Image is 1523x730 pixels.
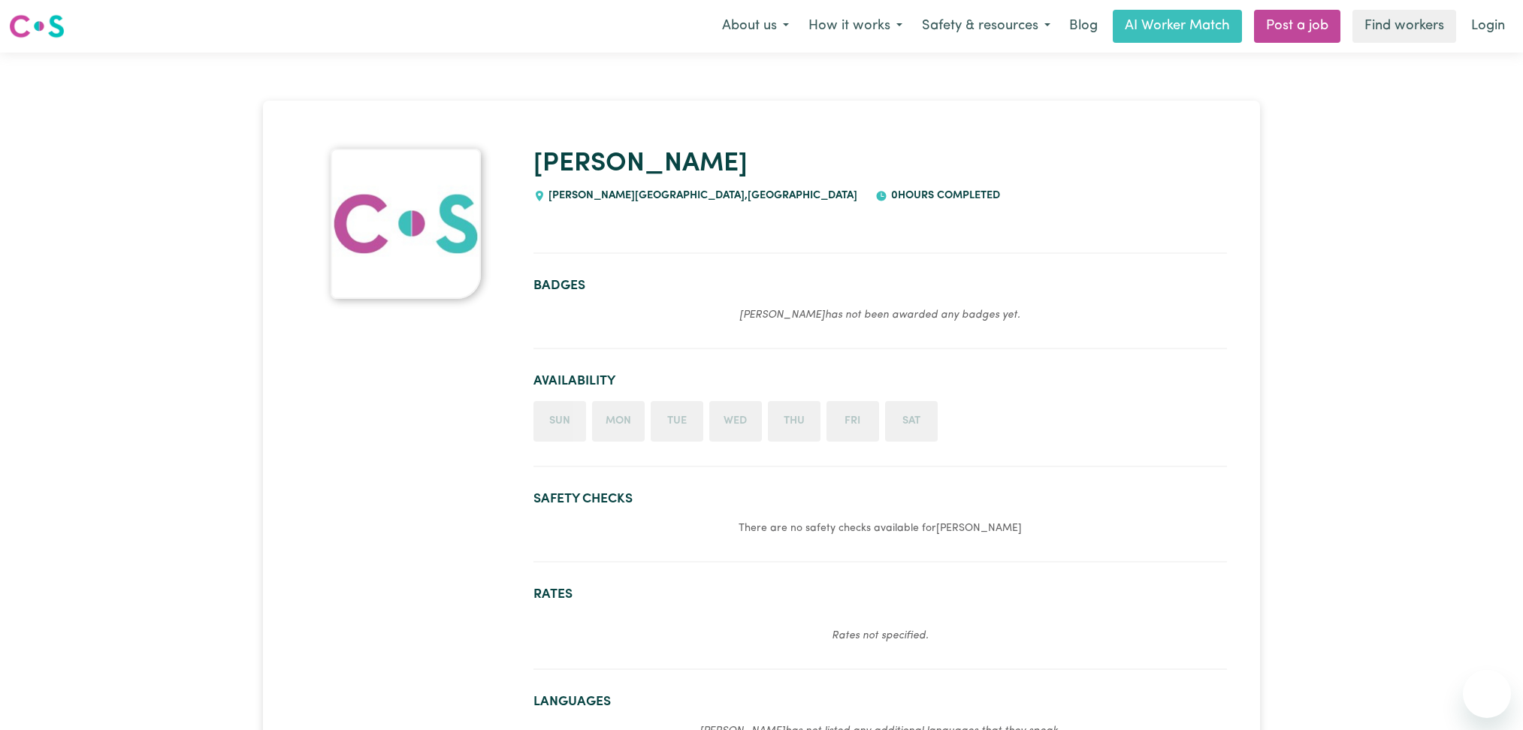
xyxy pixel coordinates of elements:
[533,278,1227,294] h2: Badges
[9,9,65,44] a: Careseekers logo
[1463,670,1511,718] iframe: Button to launch messaging window
[533,491,1227,507] h2: Safety Checks
[712,11,799,42] button: About us
[1254,10,1340,43] a: Post a job
[885,401,938,442] li: Unavailable on Saturday
[9,13,65,40] img: Careseekers logo
[739,523,1022,534] small: There are no safety checks available for [PERSON_NAME]
[768,401,820,442] li: Unavailable on Thursday
[1352,10,1456,43] a: Find workers
[739,309,1020,321] em: [PERSON_NAME] has not been awarded any badges yet.
[533,694,1227,710] h2: Languages
[533,151,748,177] a: [PERSON_NAME]
[533,373,1227,389] h2: Availability
[1060,10,1107,43] a: Blog
[533,587,1227,602] h2: Rates
[1462,10,1514,43] a: Login
[296,149,515,299] a: sukhvinder's profile picture'
[533,401,586,442] li: Unavailable on Sunday
[709,401,762,442] li: Unavailable on Wednesday
[912,11,1060,42] button: Safety & resources
[545,190,858,201] span: [PERSON_NAME][GEOGRAPHIC_DATA] , [GEOGRAPHIC_DATA]
[651,401,703,442] li: Unavailable on Tuesday
[887,190,1000,201] span: 0 hours completed
[1113,10,1242,43] a: AI Worker Match
[331,149,481,299] img: sukhvinder
[826,401,879,442] li: Unavailable on Friday
[592,401,645,442] li: Unavailable on Monday
[799,11,912,42] button: How it works
[832,630,929,641] em: Rates not specified.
